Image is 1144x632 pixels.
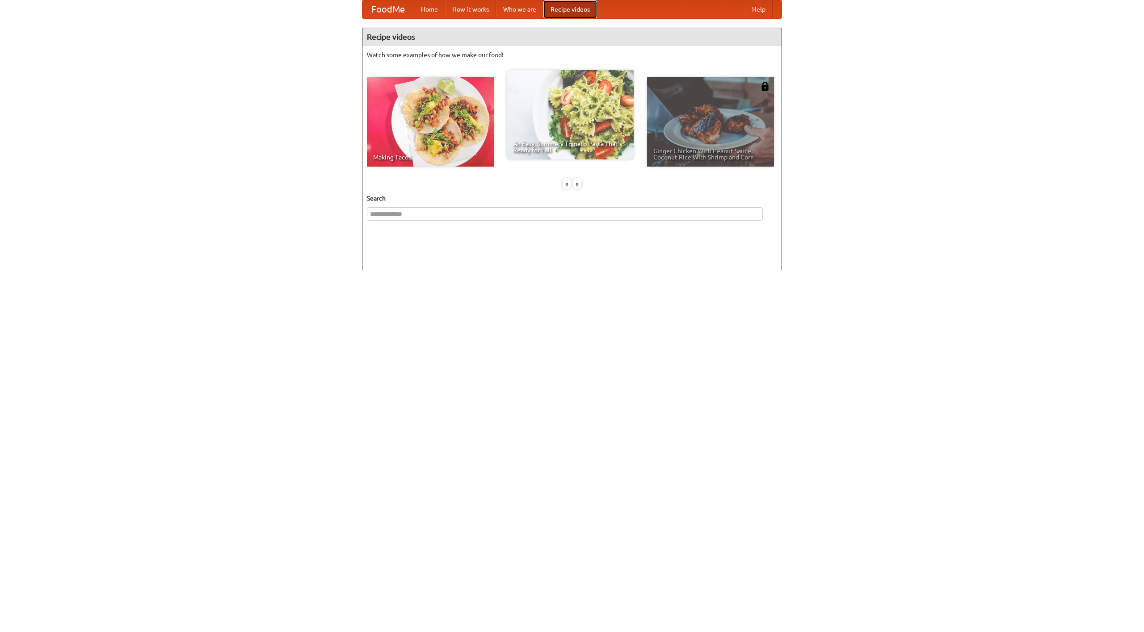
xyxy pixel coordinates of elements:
a: FoodMe [362,0,414,18]
div: » [573,178,581,189]
h4: Recipe videos [362,28,782,46]
h5: Search [367,194,777,203]
span: An Easy, Summery Tomato Pasta That's Ready for Fall [513,141,627,153]
div: « [563,178,571,189]
a: How it works [445,0,496,18]
a: Home [414,0,445,18]
span: Making Tacos [373,154,488,160]
a: Recipe videos [543,0,597,18]
a: Making Tacos [367,77,494,167]
p: Watch some examples of how we make our food! [367,50,777,59]
a: An Easy, Summery Tomato Pasta That's Ready for Fall [507,70,634,159]
a: Who we are [496,0,543,18]
a: Help [745,0,773,18]
img: 483408.png [761,82,770,91]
